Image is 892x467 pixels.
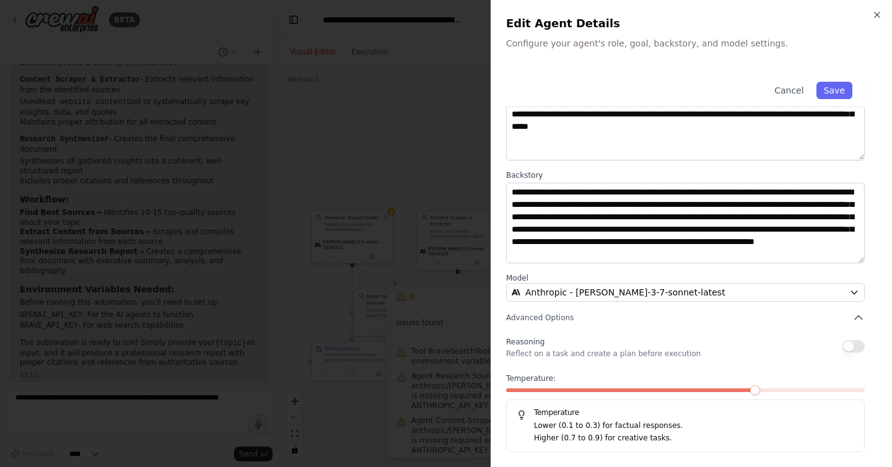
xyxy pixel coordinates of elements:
[816,82,852,99] button: Save
[506,273,865,283] label: Model
[506,338,544,346] span: Reasoning
[506,283,865,302] button: Anthropic - [PERSON_NAME]-3-7-sonnet-latest
[525,286,725,299] span: Anthropic - claude-3-7-sonnet-latest
[506,313,574,323] span: Advanced Options
[506,312,865,324] button: Advanced Options
[506,170,865,180] label: Backstory
[534,432,854,445] p: Higher (0.7 to 0.9) for creative tasks.
[767,82,811,99] button: Cancel
[506,349,701,359] p: Reflect on a task and create a plan before execution
[506,37,877,50] p: Configure your agent's role, goal, backstory, and model settings.
[506,15,877,32] h2: Edit Agent Details
[534,420,854,432] p: Lower (0.1 to 0.3) for factual responses.
[517,408,854,417] h5: Temperature
[506,373,556,383] span: Temperature:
